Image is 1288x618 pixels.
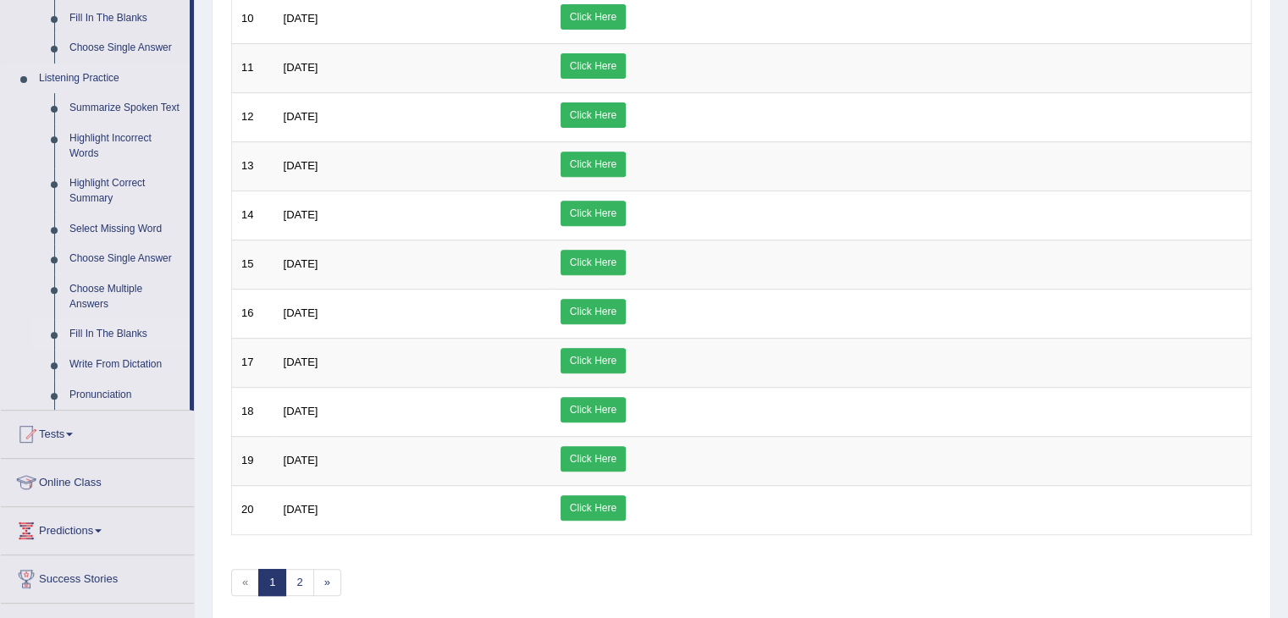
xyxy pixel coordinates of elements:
[561,446,626,472] a: Click Here
[284,503,318,516] span: [DATE]
[62,244,190,274] a: Choose Single Answer
[232,240,274,289] td: 15
[62,93,190,124] a: Summarize Spoken Text
[1,507,194,549] a: Predictions
[561,348,626,373] a: Click Here
[62,124,190,168] a: Highlight Incorrect Words
[284,110,318,123] span: [DATE]
[62,350,190,380] a: Write From Dictation
[62,319,190,350] a: Fill In The Blanks
[561,102,626,128] a: Click Here
[232,190,274,240] td: 14
[62,33,190,63] a: Choose Single Answer
[1,459,194,501] a: Online Class
[284,257,318,270] span: [DATE]
[62,168,190,213] a: Highlight Correct Summary
[231,569,259,597] span: «
[561,201,626,226] a: Click Here
[284,454,318,466] span: [DATE]
[284,12,318,25] span: [DATE]
[561,397,626,422] a: Click Here
[232,43,274,92] td: 11
[232,387,274,436] td: 18
[232,92,274,141] td: 12
[232,141,274,190] td: 13
[258,569,286,597] a: 1
[232,338,274,387] td: 17
[284,208,318,221] span: [DATE]
[561,495,626,521] a: Click Here
[232,485,274,534] td: 20
[284,306,318,319] span: [DATE]
[561,4,626,30] a: Click Here
[284,159,318,172] span: [DATE]
[232,289,274,338] td: 16
[285,569,313,597] a: 2
[31,63,190,94] a: Listening Practice
[232,436,274,485] td: 19
[62,214,190,245] a: Select Missing Word
[284,61,318,74] span: [DATE]
[561,250,626,275] a: Click Here
[313,569,341,597] a: »
[284,356,318,368] span: [DATE]
[1,411,194,453] a: Tests
[62,274,190,319] a: Choose Multiple Answers
[1,555,194,598] a: Success Stories
[62,380,190,411] a: Pronunciation
[561,299,626,324] a: Click Here
[561,53,626,79] a: Click Here
[284,405,318,417] span: [DATE]
[62,3,190,34] a: Fill In The Blanks
[561,152,626,177] a: Click Here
